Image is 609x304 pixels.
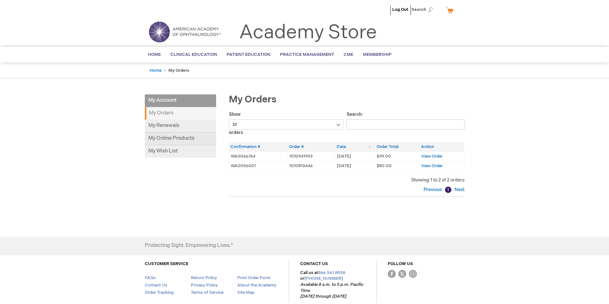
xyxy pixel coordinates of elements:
a: [PHONE_NUMBER] [304,276,343,281]
strong: My Orders [145,107,216,120]
span: Membership [363,52,392,57]
a: Order Tracking [145,290,174,295]
a: Log Out [392,7,408,12]
a: Privacy Policy [191,283,218,288]
a: My Online Products [145,132,216,145]
td: WA0056001 [229,161,287,171]
span: Practice Management [280,52,334,57]
th: Action: activate to sort column ascending [419,142,464,152]
a: CONTACT US [300,261,328,266]
strong: My Orders [168,68,189,73]
a: Print Order Form [237,275,270,280]
div: Showing 1 to 2 of 2 orders [229,177,465,183]
span: Search [411,3,436,16]
a: FAQs [145,275,156,280]
a: View Order [421,163,443,168]
a: My Renewals [145,120,216,132]
a: FOLLOW US [388,261,413,266]
th: Confirmation #: activate to sort column ascending [229,142,287,152]
a: Previous [424,187,443,192]
h4: Protecting Sight. Empowering Lives.® [145,243,233,248]
td: WA0066764 [229,152,287,161]
a: 1 [445,187,451,193]
span: Clinical Education [170,52,217,57]
td: 1010941993 [287,152,335,161]
label: Show orders [229,112,344,135]
td: 1010813446 [287,161,335,171]
span: Home [148,52,161,57]
a: Next [453,187,465,192]
th: Order Total: activate to sort column ascending [375,142,419,152]
span: CME [344,52,353,57]
a: About the Academy [237,283,277,288]
span: $80.00 [377,163,392,168]
td: [DATE] [335,152,375,161]
a: Return Policy [191,275,217,280]
a: CUSTOMER SERVICE [145,261,188,266]
img: Twitter [398,270,406,278]
a: Academy Store [239,21,377,44]
a: View Order [421,154,443,159]
p: Call us at or [300,270,365,300]
img: Facebook [388,270,396,278]
span: $99.00 [377,154,391,159]
td: [DATE] [335,161,375,171]
img: instagram [409,270,417,278]
input: Search: [347,119,465,130]
a: Contact Us [145,283,167,288]
a: Home [150,68,161,73]
label: Search: [347,112,465,127]
span: Patient Education [227,52,270,57]
a: Site Map [237,290,254,295]
select: Showorders [229,119,344,130]
th: Order #: activate to sort column ascending [287,142,335,152]
span: My Orders [229,94,277,105]
th: Date: activate to sort column ascending [335,142,375,152]
a: Terms of Service [191,290,223,295]
a: My Wish List [145,145,216,158]
a: 866.561.8558 [318,270,345,275]
em: Available 8 a.m. to 5 p.m. Pacific Time [DATE] through [DATE] [300,282,363,299]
